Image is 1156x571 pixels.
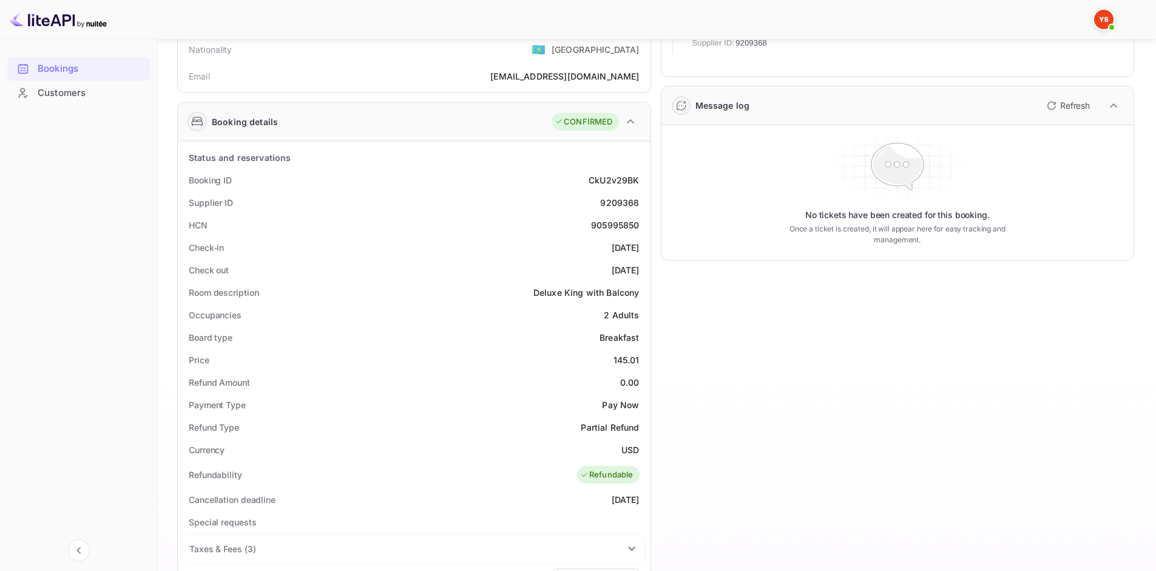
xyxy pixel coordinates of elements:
button: Refresh [1039,96,1095,115]
a: Bookings [7,57,150,80]
div: 145.01 [613,354,640,366]
div: Partial Refund [581,421,639,434]
div: Pay Now [602,398,639,411]
div: Deluxe King with Balcony [533,286,640,299]
div: Cancellation deadline [189,493,275,506]
div: USD [621,443,639,456]
div: Status and reservations [189,151,291,164]
div: Special requests [189,516,256,528]
div: CONFIRMED [555,116,612,128]
div: Taxes & Fees ( 3 ) [189,542,255,555]
div: Occupancies [189,309,242,321]
div: Customers [38,86,144,100]
div: Booking ID [189,174,232,186]
div: Email [189,70,210,83]
div: Refundability [189,468,242,481]
img: Yandex Support [1094,10,1114,29]
div: [DATE] [612,493,640,506]
div: Price [189,354,209,366]
div: [GEOGRAPHIC_DATA] [552,43,640,56]
img: LiteAPI logo [10,10,107,29]
div: 0.00 [620,376,640,389]
div: 905995850 [591,219,639,231]
div: Refundable [580,469,634,481]
div: Bookings [7,57,150,81]
div: Supplier ID [189,196,233,209]
span: 9209368 [735,37,767,49]
div: Payment Type [189,398,246,411]
div: Breakfast [600,331,639,344]
div: Message log [695,99,750,112]
div: Room description [189,286,259,299]
span: United States [532,38,546,60]
div: 2 Adults [604,309,639,321]
div: CkU2v29BK [589,174,639,186]
button: Collapse navigation [68,539,90,561]
div: HCN [189,219,208,231]
div: Nationality [189,43,232,56]
div: Customers [7,81,150,105]
p: Once a ticket is created, it will appear here for easy tracking and management. [770,224,1024,245]
div: Check out [189,264,229,276]
div: Refund Amount [189,376,250,389]
div: Taxes & Fees (3) [183,534,645,563]
span: Supplier ID: [692,37,735,49]
div: [DATE] [612,241,640,254]
div: Booking details [212,115,278,128]
div: Currency [189,443,225,456]
div: [DATE] [612,264,640,276]
div: Bookings [38,62,144,76]
a: Customers [7,81,150,104]
div: [EMAIL_ADDRESS][DOMAIN_NAME] [490,70,639,83]
div: Check-in [189,241,224,254]
div: Refund Type [189,421,239,434]
div: Board type [189,331,232,344]
p: Refresh [1060,99,1090,112]
div: 9209368 [600,196,639,209]
p: No tickets have been created for this booking. [805,209,990,221]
